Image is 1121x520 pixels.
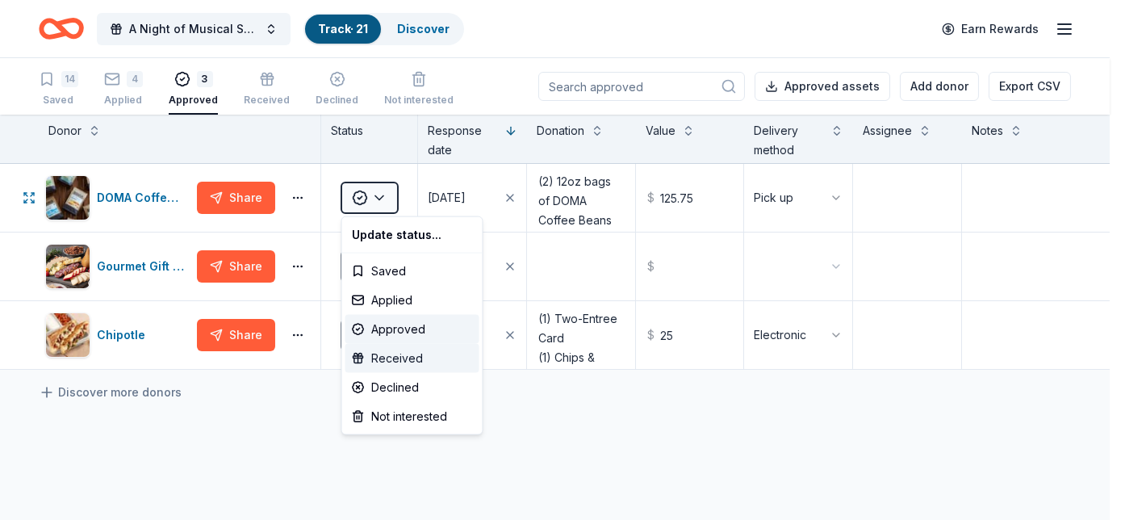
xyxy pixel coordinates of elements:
[345,344,479,373] div: Received
[345,373,479,402] div: Declined
[345,257,479,286] div: Saved
[345,220,479,250] div: Update status...
[345,286,479,315] div: Applied
[345,402,479,431] div: Not interested
[345,315,479,344] div: Approved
